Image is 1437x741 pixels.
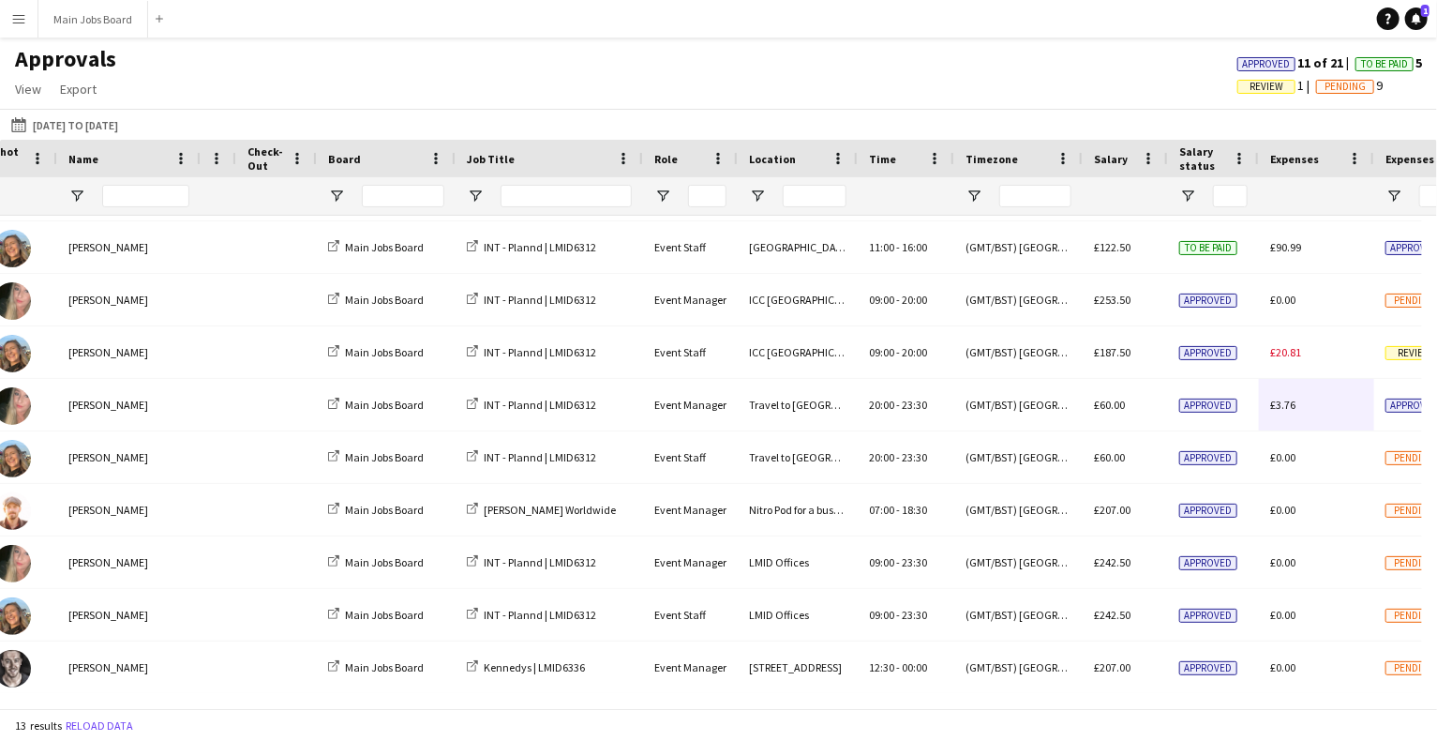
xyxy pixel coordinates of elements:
span: To be paid [1179,241,1237,255]
button: Open Filter Menu [467,188,484,204]
span: Check-Out [247,144,283,173]
div: (GMT/BST) [GEOGRAPHIC_DATA] [954,379,1083,431]
span: Pending [1325,81,1366,93]
span: INT - Plannd | LMID6312 [484,345,596,359]
div: Travel to [GEOGRAPHIC_DATA] [738,431,858,483]
span: Approved [1179,556,1237,570]
a: INT - Plannd | LMID6312 [467,293,596,307]
button: Open Filter Menu [1385,188,1402,204]
span: 20:00 [869,398,894,412]
span: - [896,240,900,254]
div: (GMT/BST) [GEOGRAPHIC_DATA] [954,431,1083,483]
span: Expenses [1270,152,1319,166]
span: Main Jobs Board [345,503,424,517]
div: (GMT/BST) [GEOGRAPHIC_DATA] [954,589,1083,641]
span: 9 [1316,77,1383,94]
span: £187.50 [1094,345,1130,359]
div: Event Manager [643,537,738,588]
button: Open Filter Menu [749,188,766,204]
div: Event Staff [643,326,738,378]
span: 1 [1421,5,1430,17]
span: - [896,503,900,517]
span: Main Jobs Board [345,608,424,622]
span: 20:00 [902,293,927,307]
span: 20:00 [902,345,927,359]
span: Name [68,152,98,166]
span: 23:30 [902,608,927,622]
a: Main Jobs Board [328,660,424,674]
span: 16:00 [902,240,927,254]
button: Open Filter Menu [965,188,982,204]
span: Review [1250,81,1283,93]
a: [PERSON_NAME] Worldwide [467,503,616,517]
span: - [896,450,900,464]
span: 09:00 [869,293,894,307]
div: Event Staff [643,431,738,483]
div: Event Manager [643,274,738,325]
div: (GMT/BST) [GEOGRAPHIC_DATA] [954,642,1083,693]
a: Main Jobs Board [328,555,424,569]
span: 12:30 [869,660,894,674]
span: 00:00 [902,660,927,674]
span: 09:00 [869,555,894,569]
input: Timezone Filter Input [999,185,1071,207]
button: Open Filter Menu [68,188,85,204]
span: Salary [1094,152,1128,166]
a: Main Jobs Board [328,450,424,464]
span: Main Jobs Board [345,660,424,674]
span: [PERSON_NAME] Worldwide [484,503,616,517]
a: Main Jobs Board [328,503,424,517]
span: Approved [1179,661,1237,675]
button: Reload data [62,716,137,736]
div: [PERSON_NAME] [57,326,201,378]
div: (GMT/BST) [GEOGRAPHIC_DATA] [954,537,1083,588]
button: Open Filter Menu [328,188,345,204]
div: LMID Offices [738,537,858,588]
span: Salary status [1179,144,1225,173]
span: INT - Plannd | LMID6312 [484,398,596,412]
div: Event Staff [643,221,738,273]
div: [PERSON_NAME] [57,379,201,431]
a: Main Jobs Board [328,345,424,359]
div: [PERSON_NAME] [57,589,201,641]
span: Approved [1179,451,1237,465]
div: LMID Offices [738,589,858,641]
span: £242.50 [1094,608,1130,622]
input: Role Filter Input [688,185,726,207]
span: 18:30 [902,503,927,517]
span: £207.00 [1094,660,1130,674]
span: 09:00 [869,608,894,622]
span: Main Jobs Board [345,398,424,412]
span: Approved [1179,294,1237,308]
span: £3.76 [1270,398,1295,412]
span: Time [869,152,896,166]
span: Export [60,81,97,98]
span: 23:30 [902,555,927,569]
span: Board [328,152,361,166]
span: 1 [1237,77,1316,94]
div: [PERSON_NAME] [57,221,201,273]
a: INT - Plannd | LMID6312 [467,608,596,622]
div: (GMT/BST) [GEOGRAPHIC_DATA] [954,221,1083,273]
span: Approved [1179,346,1237,360]
span: INT - Plannd | LMID6312 [484,608,596,622]
span: Approved [1179,504,1237,518]
a: 1 [1405,8,1428,30]
span: £253.50 [1094,293,1130,307]
div: [GEOGRAPHIC_DATA] [738,221,858,273]
span: £242.50 [1094,555,1130,569]
span: To Be Paid [1361,58,1408,70]
button: Open Filter Menu [1179,188,1196,204]
span: 23:30 [902,398,927,412]
span: View [15,81,41,98]
div: Event Manager [643,379,738,431]
span: £0.00 [1270,293,1295,307]
span: Role [654,152,678,166]
span: - [896,608,900,622]
a: Main Jobs Board [328,240,424,254]
span: Main Jobs Board [345,555,424,569]
div: ICC [GEOGRAPHIC_DATA] [738,274,858,325]
input: Name Filter Input [102,185,189,207]
input: Salary status Filter Input [1213,185,1248,207]
span: - [896,398,900,412]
